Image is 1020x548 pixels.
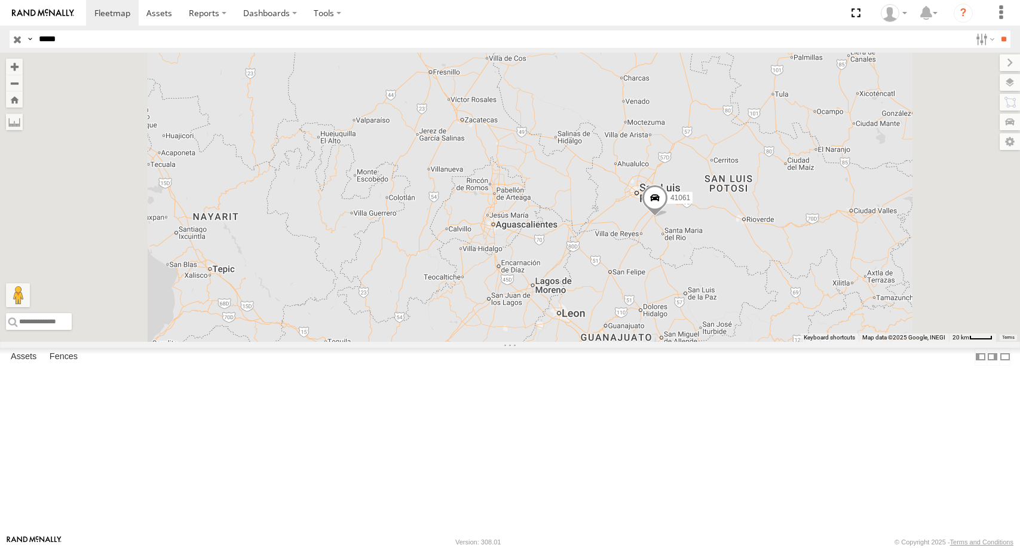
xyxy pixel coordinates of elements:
span: Map data ©2025 Google, INEGI [862,334,945,341]
label: Map Settings [1000,133,1020,150]
i: ? [954,4,973,23]
div: Version: 308.01 [455,538,501,546]
img: rand-logo.svg [12,9,74,17]
a: Visit our Website [7,536,62,548]
label: Dock Summary Table to the Left [975,348,987,365]
div: Juan Oropeza [877,4,911,22]
span: 41061 [670,194,690,203]
span: 20 km [952,334,969,341]
button: Map Scale: 20 km per 35 pixels [949,333,996,342]
button: Zoom in [6,59,23,75]
div: © Copyright 2025 - [895,538,1013,546]
label: Dock Summary Table to the Right [987,348,998,365]
label: Hide Summary Table [999,348,1011,365]
label: Fences [44,348,84,365]
button: Keyboard shortcuts [804,333,855,342]
a: Terms (opens in new tab) [1002,335,1015,340]
button: Zoom out [6,75,23,91]
label: Search Query [25,30,35,48]
button: Zoom Home [6,91,23,108]
button: Drag Pegman onto the map to open Street View [6,283,30,307]
a: Terms and Conditions [950,538,1013,546]
label: Search Filter Options [971,30,997,48]
label: Measure [6,114,23,130]
label: Assets [5,348,42,365]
